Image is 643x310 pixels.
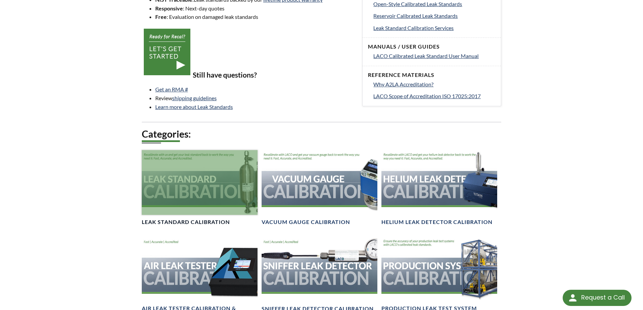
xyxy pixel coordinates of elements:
strong: Responsive [155,5,183,11]
li: Review [155,94,354,103]
h4: Vacuum Gauge Calibration [262,219,350,226]
li: : Next-day quotes [155,4,354,13]
a: Why A2LA Accreditation? [373,80,495,89]
span: Open-Style Calibrated Leak Standards [373,1,462,7]
a: Leak Standard Calibration headerLeak Standard Calibration [142,150,258,226]
a: Helium Leak Detector headerHelium Leak Detector Calibration [381,150,497,226]
a: LACO Calibrated Leak Standard User Manual [373,52,495,60]
span: Why A2LA Accreditation? [373,81,433,87]
a: Learn more about Leak Standards [155,104,233,110]
img: CTA-lk-getstarted.png [142,27,193,78]
a: Reservoir Calibrated Leak Standards [373,11,495,20]
a: LACO Scope of Accreditation ISO 17025:2017 [373,92,495,101]
li: : Evaluation on damaged leak standards [155,12,354,21]
h2: Categories: [142,128,502,140]
a: shipping guidelines [172,95,217,101]
h4: Manuals / User Guides [368,43,495,50]
a: Header showing a vacuum gaugeVacuum Gauge Calibration [262,150,377,226]
span: LACO Calibrated Leak Standard User Manual [373,53,479,59]
span: LACO Scope of Accreditation ISO 17025:2017 [373,93,481,99]
a: Leak Standard Calibration Services [373,24,495,32]
h4: Leak Standard Calibration [142,219,230,226]
div: Request a Call [581,290,625,305]
h4: Reference Materials [368,72,495,79]
h3: Still have questions? [142,27,354,80]
span: Leak Standard Calibration Services [373,25,454,31]
h4: Helium Leak Detector Calibration [381,219,492,226]
a: Get an RMA # [155,86,188,92]
span: Reservoir Calibrated Leak Standards [373,12,458,19]
div: Request a Call [563,290,632,306]
img: round button [567,292,578,303]
strong: Free [155,13,167,20]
